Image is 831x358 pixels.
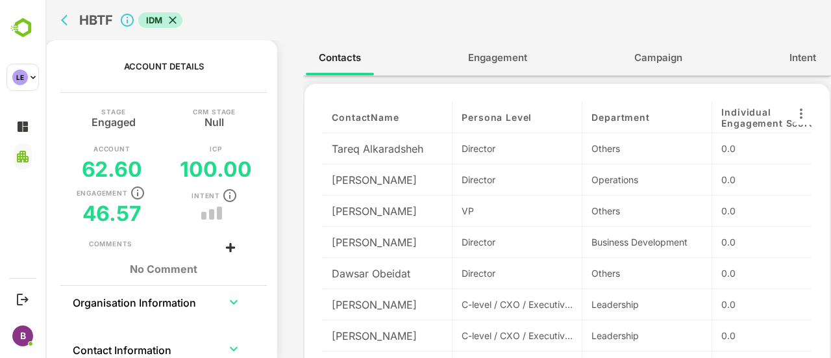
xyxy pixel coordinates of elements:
[286,112,353,123] span: contactName
[147,109,190,115] p: CRM Stage
[277,164,407,196] div: [PERSON_NAME]
[277,289,407,320] div: [PERSON_NAME]
[159,115,179,125] h5: Null
[676,142,787,155] div: 0.0
[416,298,527,311] div: C-level / CXO / Executive / C-Suite
[676,173,787,186] div: 0.0
[56,109,80,115] p: Stage
[277,196,407,227] div: [PERSON_NAME]
[546,235,657,249] div: Business Development
[546,173,657,186] div: Operations
[6,16,40,40] img: BambooboxLogoMark.f1c84d78b4c51b1a7b5f700c9845e183.svg
[423,49,482,66] span: Engagement
[676,329,787,342] div: 0.0
[416,329,527,342] div: C-level / CXO / Executive / C-Suite
[43,263,193,275] h1: No Comment
[179,211,182,215] button: trend
[273,49,316,66] span: Contacts
[34,12,68,28] h2: HBTF
[31,190,82,196] p: Engagement
[277,227,407,258] div: [PERSON_NAME]
[14,290,31,308] button: Logout
[93,12,137,28] div: IDM
[74,12,90,28] svg: Click to close Account details panel
[164,146,176,152] p: ICP
[676,204,787,218] div: 0.0
[416,112,486,123] span: Persona Level
[416,235,527,249] div: Director
[546,298,657,311] div: Leadership
[79,61,158,71] p: Account Details
[546,266,657,280] div: Others
[277,320,407,352] div: [PERSON_NAME]
[676,235,787,249] div: 0.0
[744,49,771,66] span: Intent
[37,201,97,226] h5: 46.57
[12,326,33,346] div: B
[179,292,198,312] button: expand row
[277,133,407,164] div: Tareq Alkaradsheh
[546,142,657,155] div: Others
[676,298,787,311] div: 0.0
[93,14,125,27] span: IDM
[258,40,786,75] div: full width tabs example
[134,157,206,182] h5: 100.00
[146,192,175,199] p: Intent
[416,266,527,280] div: Director
[676,266,787,280] div: 0.0
[48,146,85,152] p: Account
[27,286,166,317] th: Organisation Information
[416,204,527,218] div: VP
[12,70,28,85] div: LE
[416,142,527,155] div: Director
[277,258,407,289] div: Dawsar Obeidat
[546,329,657,342] div: Leadership
[46,115,90,125] h5: Engaged
[676,107,787,129] span: Individual Engagement Score
[43,239,87,249] div: Comments
[546,112,604,123] span: Department
[36,157,97,182] h5: 62.60
[416,173,527,186] div: Director
[589,49,637,66] span: Campaign
[12,10,32,30] button: back
[546,204,657,218] div: Others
